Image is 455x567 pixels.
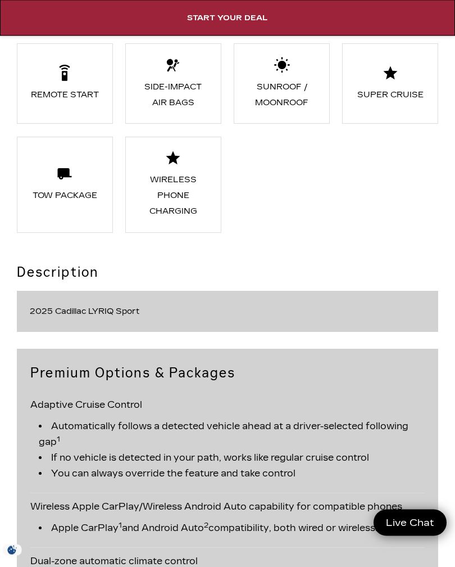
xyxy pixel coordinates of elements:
[30,363,424,384] h2: Premium Options & Packages
[139,173,208,220] div: Wireless Phone Charging
[39,466,424,482] li: You can always override the feature and take control
[356,88,425,103] div: Super Cruise
[380,516,440,529] span: Live Chat
[139,80,208,111] div: Side-Impact Air Bags
[30,392,424,494] div: Adaptive Cruise Control
[30,494,424,548] div: Wireless Apple CarPlay/Wireless Android Auto capability for compatible phones
[204,522,208,530] sup: 2
[119,522,122,530] sup: 1
[187,13,268,22] span: Start Your Deal
[17,263,438,283] h2: Description
[247,80,317,111] div: Sunroof / Moonroof
[39,521,424,537] li: Apple CarPlay and Android Auto compatibility, both wired or wirelessly
[39,451,424,466] li: If no vehicle is detected in your path, works like regular cruise control
[39,419,424,451] li: Automatically follows a detected vehicle ahead at a driver-selected following gap
[57,436,60,444] sup: 1
[30,88,100,103] div: Remote Start
[30,188,100,204] div: Tow Package
[30,304,426,320] div: 2025 Cadillac LYRIQ Sport
[374,510,447,536] a: Live Chat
